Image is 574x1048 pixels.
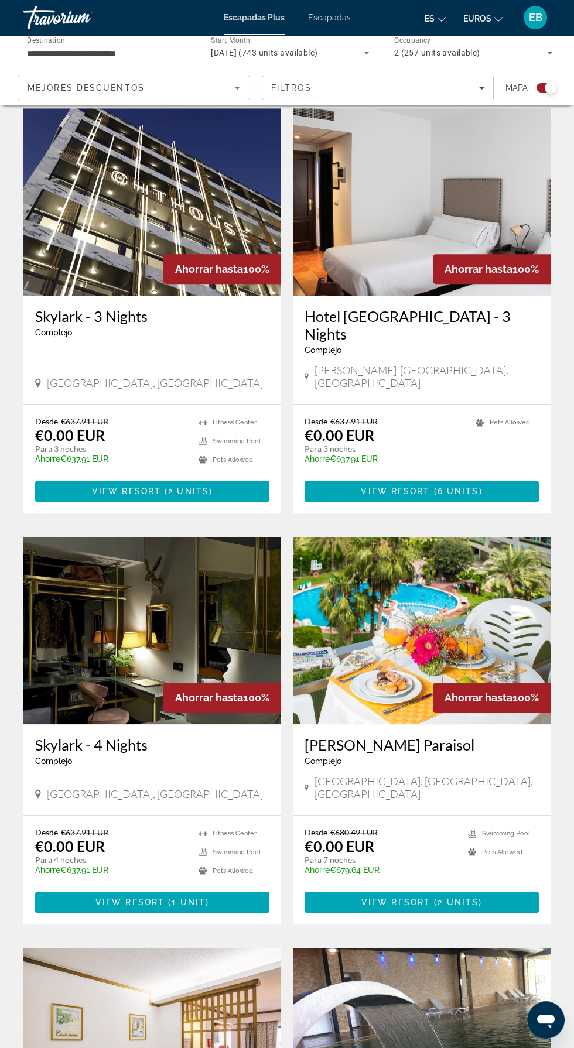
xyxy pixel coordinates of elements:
span: Complejo [305,756,341,766]
div: 100% [433,683,551,713]
button: Menú de usuario [520,5,551,30]
span: ( ) [161,487,213,496]
button: View Resort(6 units) [305,481,539,502]
span: Occupancy [394,36,431,44]
a: [PERSON_NAME] Paraisol [305,736,539,754]
img: Skylark - 3 Nights [23,108,281,296]
a: Travorium [23,2,141,33]
span: Swimming Pool [482,830,530,837]
span: View Resort [361,898,430,907]
span: 2 (257 units available) [394,48,480,57]
span: Ahorre [35,454,60,464]
span: Desde [305,827,327,837]
span: Ahorre [35,865,60,875]
span: 1 unit [172,898,206,907]
p: Para 3 noches [305,444,464,454]
div: 100% [433,254,551,284]
span: Desde [35,827,58,837]
div: 100% [163,683,281,713]
button: Cambiar moneda [463,10,503,27]
font: euros [463,14,491,23]
p: €637.91 EUR [305,454,464,464]
h3: Hotel [GEOGRAPHIC_DATA] - 3 Nights [305,307,539,343]
span: Complejo [305,345,341,355]
span: [GEOGRAPHIC_DATA], [GEOGRAPHIC_DATA], [GEOGRAPHIC_DATA] [315,775,539,800]
font: EB [529,11,542,23]
img: Ona Jardines Paraisol [293,537,551,724]
span: ( ) [430,898,482,907]
mat-select: Sort by [28,81,240,95]
span: Mejores descuentos [28,83,145,93]
span: Complejo [35,328,72,337]
iframe: Botón para iniciar la ventana de mensajería [527,1001,565,1039]
button: Cambiar idioma [425,10,446,27]
p: €0.00 EUR [305,837,374,855]
span: 2 units [168,487,209,496]
span: Ahorrar hasta [175,263,243,275]
img: Skylark - 4 Nights [23,537,281,724]
p: €0.00 EUR [305,426,374,444]
p: Para 3 noches [35,444,187,454]
span: Pets Allowed [490,419,530,426]
p: €0.00 EUR [35,837,105,855]
span: €637.91 EUR [61,827,108,837]
span: Swimming Pool [213,437,261,445]
span: Ahorrar hasta [445,691,512,704]
span: [DATE] (743 units available) [211,48,317,57]
button: View Resort(2 units) [35,481,269,502]
a: Skylark - 4 Nights [35,736,269,754]
button: View Resort(1 unit) [35,892,269,913]
span: [PERSON_NAME]-[GEOGRAPHIC_DATA], [GEOGRAPHIC_DATA] [315,364,539,389]
span: View Resort [361,487,430,496]
span: Desde [305,416,327,426]
span: View Resort [92,487,161,496]
span: Destination [27,36,65,44]
span: View Resort [95,898,165,907]
span: Swimming Pool [213,848,261,856]
img: Hotel Sierra Y Cal - 3 Nights [293,108,551,296]
div: 100% [163,254,281,284]
button: View Resort(2 units) [305,892,539,913]
a: Escapadas [308,13,351,22]
p: €637.91 EUR [35,865,187,875]
span: [GEOGRAPHIC_DATA], [GEOGRAPHIC_DATA] [47,376,263,389]
span: ( ) [430,487,483,496]
span: Fitness Center [213,419,257,426]
span: Filtros [271,83,312,93]
p: Para 4 noches [35,855,187,865]
a: Skylark - 3 Nights [35,307,269,325]
p: €637.91 EUR [35,454,187,464]
span: Pets Allowed [482,848,522,856]
span: Ahorre [305,454,330,464]
span: €637.91 EUR [330,416,378,426]
p: €0.00 EUR [35,426,105,444]
input: Select destination [27,46,186,60]
p: Para 7 noches [305,855,456,865]
span: €680.49 EUR [330,827,378,837]
font: es [425,14,435,23]
span: Ahorrar hasta [445,263,512,275]
span: ( ) [165,898,209,907]
span: 2 units [438,898,479,907]
span: Complejo [35,756,72,766]
span: Ahorrar hasta [175,691,243,704]
span: Mapa [505,80,528,96]
p: €679.64 EUR [305,865,456,875]
span: €637.91 EUR [61,416,108,426]
span: Ahorre [305,865,330,875]
span: Start Month [211,36,250,44]
span: [GEOGRAPHIC_DATA], [GEOGRAPHIC_DATA] [47,787,263,800]
a: Escapadas Plus [224,13,285,22]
